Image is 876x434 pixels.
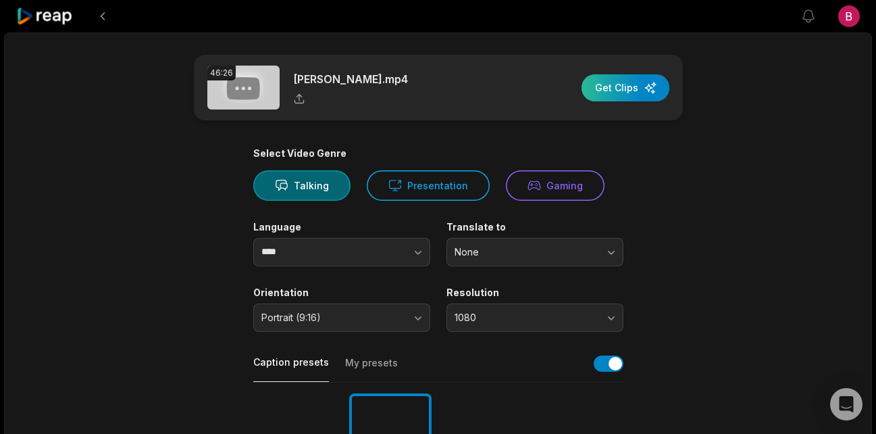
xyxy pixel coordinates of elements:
[253,147,623,160] div: Select Video Genre
[446,304,623,332] button: 1080
[207,66,236,80] div: 46:26
[582,74,669,101] button: Get Clips
[261,312,403,324] span: Portrait (9:16)
[830,388,862,420] div: Open Intercom Messenger
[446,221,623,233] label: Translate to
[253,304,430,332] button: Portrait (9:16)
[253,287,430,299] label: Orientation
[455,312,596,324] span: 1080
[506,170,604,201] button: Gaming
[253,170,351,201] button: Talking
[293,71,408,87] p: [PERSON_NAME].mp4
[367,170,490,201] button: Presentation
[446,287,623,299] label: Resolution
[455,246,596,258] span: None
[345,356,398,382] button: My presets
[446,238,623,266] button: None
[253,356,329,382] button: Caption presets
[253,221,430,233] label: Language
